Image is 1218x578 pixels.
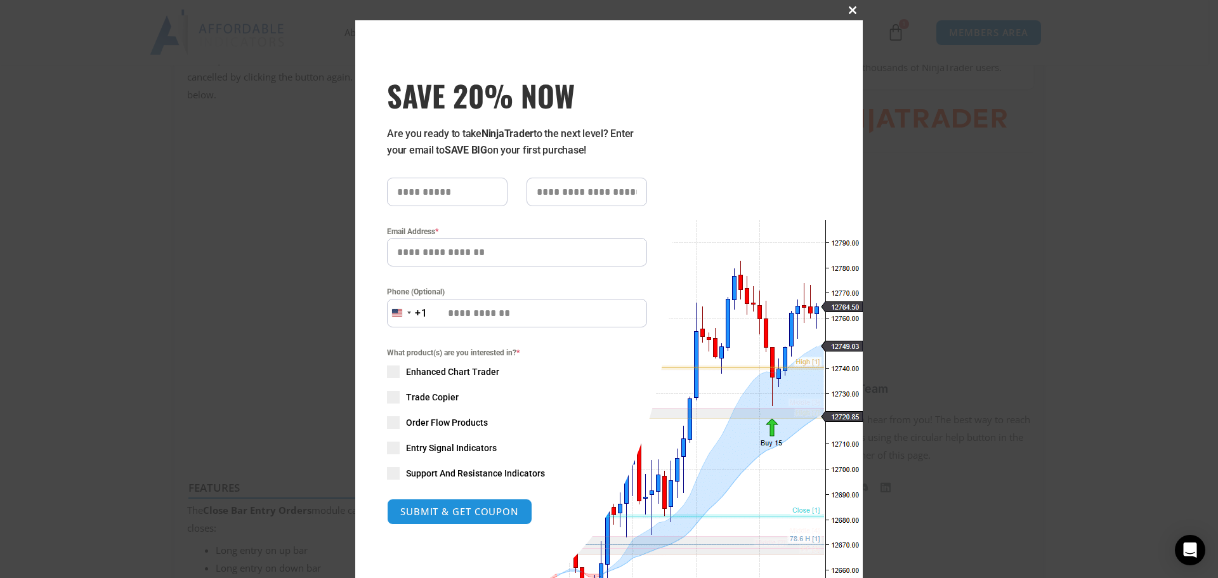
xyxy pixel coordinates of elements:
span: Entry Signal Indicators [406,442,497,454]
label: Phone (Optional) [387,286,647,298]
div: Open Intercom Messenger [1175,535,1205,565]
span: Support And Resistance Indicators [406,467,545,480]
strong: NinjaTrader [481,128,534,140]
div: +1 [415,305,428,322]
strong: SAVE BIG [445,144,487,156]
label: Email Address [387,225,647,238]
button: SUBMIT & GET COUPON [387,499,532,525]
span: Enhanced Chart Trader [406,365,499,378]
span: SAVE 20% NOW [387,77,647,113]
label: Enhanced Chart Trader [387,365,647,378]
button: Selected country [387,299,428,327]
p: Are you ready to take to the next level? Enter your email to on your first purchase! [387,126,647,159]
label: Trade Copier [387,391,647,404]
span: What product(s) are you interested in? [387,346,647,359]
span: Trade Copier [406,391,459,404]
label: Order Flow Products [387,416,647,429]
label: Entry Signal Indicators [387,442,647,454]
label: Support And Resistance Indicators [387,467,647,480]
span: Order Flow Products [406,416,488,429]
